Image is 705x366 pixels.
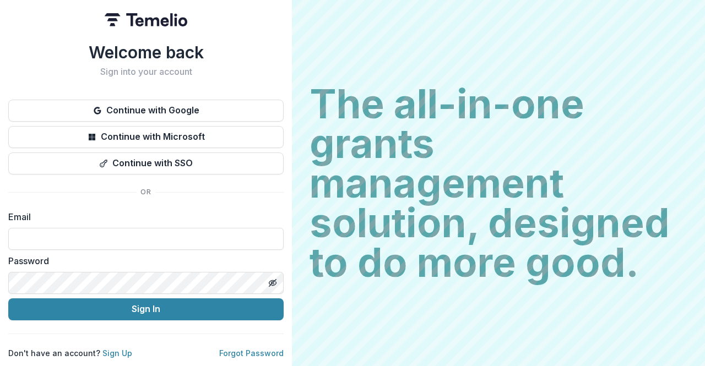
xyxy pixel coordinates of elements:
p: Don't have an account? [8,347,132,359]
label: Password [8,254,277,267]
button: Sign In [8,298,284,320]
h2: Sign into your account [8,67,284,77]
a: Sign Up [102,348,132,358]
label: Email [8,210,277,223]
button: Continue with SSO [8,152,284,174]
button: Toggle password visibility [264,274,281,292]
img: Temelio [105,13,187,26]
a: Forgot Password [219,348,284,358]
button: Continue with Google [8,100,284,122]
button: Continue with Microsoft [8,126,284,148]
h1: Welcome back [8,42,284,62]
